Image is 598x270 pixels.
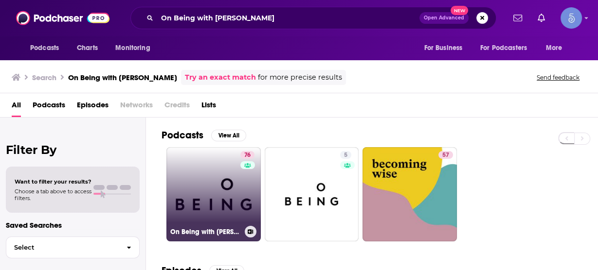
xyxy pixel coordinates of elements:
[170,228,241,236] h3: On Being with [PERSON_NAME]
[561,7,582,29] img: User Profile
[424,41,462,55] span: For Business
[120,97,153,117] span: Networks
[561,7,582,29] span: Logged in as Spiral5-G1
[6,244,119,251] span: Select
[265,147,359,241] a: 5
[23,39,72,57] button: open menu
[164,97,190,117] span: Credits
[534,10,549,26] a: Show notifications dropdown
[258,72,342,83] span: for more precise results
[419,12,469,24] button: Open AdvancedNew
[15,178,91,185] span: Want to filter your results?
[546,41,562,55] span: More
[211,130,246,141] button: View All
[185,72,256,83] a: Try an exact match
[30,41,59,55] span: Podcasts
[201,97,216,117] a: Lists
[12,97,21,117] a: All
[362,147,457,241] a: 57
[417,39,474,57] button: open menu
[451,6,468,15] span: New
[68,73,177,82] h3: On Being with [PERSON_NAME]
[115,41,150,55] span: Monitoring
[240,151,254,159] a: 76
[77,41,98,55] span: Charts
[77,97,109,117] a: Episodes
[71,39,104,57] a: Charts
[6,143,140,157] h2: Filter By
[166,147,261,241] a: 76On Being with [PERSON_NAME]
[6,220,140,230] p: Saved Searches
[561,7,582,29] button: Show profile menu
[442,151,449,160] span: 57
[162,129,203,141] h2: Podcasts
[340,151,351,159] a: 5
[438,151,453,159] a: 57
[480,41,527,55] span: For Podcasters
[244,151,251,160] span: 76
[474,39,541,57] button: open menu
[130,7,496,29] div: Search podcasts, credits, & more...
[424,16,464,20] span: Open Advanced
[162,129,246,141] a: PodcastsView All
[32,73,56,82] h3: Search
[344,151,347,160] span: 5
[33,97,65,117] a: Podcasts
[539,39,575,57] button: open menu
[157,10,419,26] input: Search podcasts, credits, & more...
[6,236,140,258] button: Select
[16,9,109,27] img: Podchaser - Follow, Share and Rate Podcasts
[509,10,526,26] a: Show notifications dropdown
[534,73,582,82] button: Send feedback
[109,39,163,57] button: open menu
[15,188,91,202] span: Choose a tab above to access filters.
